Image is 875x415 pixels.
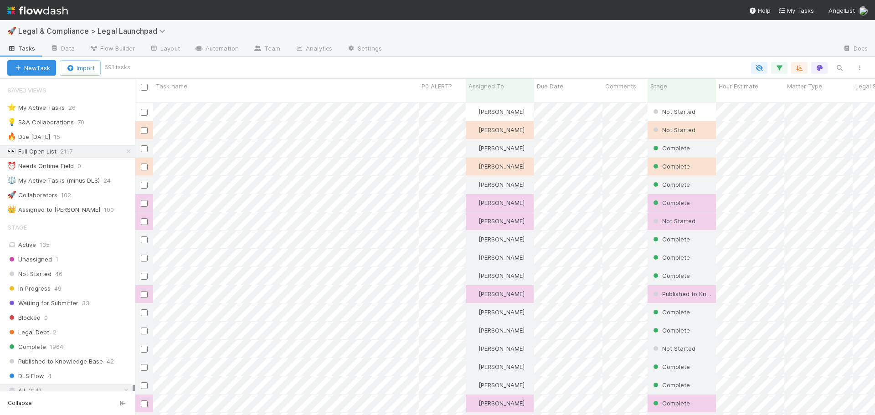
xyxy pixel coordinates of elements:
[7,385,133,396] div: All
[7,27,16,35] span: 🚀
[469,271,525,280] div: [PERSON_NAME]
[470,327,477,334] img: avatar_ba76ddef-3fd0-4be4-9bc3-126ad567fcd5.png
[7,297,78,309] span: Waiting for Submitter
[651,108,695,115] span: Not Started
[68,102,85,113] span: 26
[141,309,148,316] input: Toggle Row Selected
[7,327,49,338] span: Legal Debt
[43,42,82,56] a: Data
[479,236,525,243] span: [PERSON_NAME]
[651,327,690,334] span: Complete
[469,380,525,389] div: [PERSON_NAME]
[651,345,695,352] span: Not Started
[141,364,148,371] input: Toggle Row Selected
[141,291,148,298] input: Toggle Row Selected
[7,81,46,99] span: Saved Views
[479,400,525,407] span: [PERSON_NAME]
[141,109,148,116] input: Toggle Row Selected
[60,146,82,157] span: 2117
[469,326,525,335] div: [PERSON_NAME]
[479,254,525,261] span: [PERSON_NAME]
[470,308,477,316] img: avatar_ba76ddef-3fd0-4be4-9bc3-126ad567fcd5.png
[7,283,51,294] span: In Progress
[651,308,690,316] span: Complete
[470,236,477,243] img: avatar_ba76ddef-3fd0-4be4-9bc3-126ad567fcd5.png
[103,175,120,186] span: 24
[651,125,695,134] div: Not Started
[141,400,148,407] input: Toggle Row Selected
[479,381,525,389] span: [PERSON_NAME]
[470,181,477,188] img: avatar_ba76ddef-3fd0-4be4-9bc3-126ad567fcd5.png
[479,345,525,352] span: [PERSON_NAME]
[778,6,814,15] a: My Tasks
[479,199,525,206] span: [PERSON_NAME]
[469,162,525,171] div: [PERSON_NAME]
[651,307,690,317] div: Complete
[8,399,32,407] span: Collapse
[651,236,690,243] span: Complete
[787,82,822,91] span: Matter Type
[340,42,389,56] a: Settings
[651,253,690,262] div: Complete
[651,144,690,152] span: Complete
[288,42,340,56] a: Analytics
[605,82,636,91] span: Comments
[141,182,148,189] input: Toggle Row Selected
[50,341,63,353] span: 1964
[60,60,101,76] button: Import
[469,107,525,116] div: [PERSON_NAME]
[468,82,504,91] span: Assigned To
[141,218,148,225] input: Toggle Row Selected
[470,217,477,225] img: avatar_ba76ddef-3fd0-4be4-9bc3-126ad567fcd5.png
[479,181,525,188] span: [PERSON_NAME]
[651,235,690,244] div: Complete
[537,82,563,91] span: Due Date
[7,239,133,251] div: Active
[104,63,130,72] small: 691 tasks
[651,399,690,408] div: Complete
[469,143,525,153] div: [PERSON_NAME]
[61,190,80,201] span: 102
[469,289,525,298] div: [PERSON_NAME]
[469,180,525,189] div: [PERSON_NAME]
[7,44,36,53] span: Tasks
[53,327,57,338] span: 2
[156,82,187,91] span: Task name
[651,198,690,207] div: Complete
[651,216,695,225] div: Not Started
[7,176,16,184] span: ⚖️
[651,180,690,189] div: Complete
[651,290,747,297] span: Published to Knowledge Base
[651,217,695,225] span: Not Started
[54,131,69,143] span: 15
[719,82,758,91] span: Hour Estimate
[859,6,868,15] img: avatar_ba76ddef-3fd0-4be4-9bc3-126ad567fcd5.png
[778,7,814,14] span: My Tasks
[470,400,477,407] img: avatar_ba76ddef-3fd0-4be4-9bc3-126ad567fcd5.png
[7,356,103,367] span: Published to Knowledge Base
[651,381,690,389] span: Complete
[141,328,148,334] input: Toggle Row Selected
[141,255,148,261] input: Toggle Row Selected
[651,326,690,335] div: Complete
[479,363,525,370] span: [PERSON_NAME]
[7,204,100,215] div: Assigned to [PERSON_NAME]
[469,399,525,408] div: [PERSON_NAME]
[479,217,525,225] span: [PERSON_NAME]
[470,126,477,133] img: avatar_ba76ddef-3fd0-4be4-9bc3-126ad567fcd5.png
[470,381,477,389] img: avatar_ba76ddef-3fd0-4be4-9bc3-126ad567fcd5.png
[650,82,667,91] span: Stage
[141,164,148,170] input: Toggle Row Selected
[651,272,690,279] span: Complete
[7,3,68,18] img: logo-inverted-e16ddd16eac7371096b0.svg
[246,42,288,56] a: Team
[18,26,170,36] span: Legal & Compliance > Legal Launchpad
[104,204,123,215] span: 100
[7,162,16,169] span: ⏰
[7,268,51,280] span: Not Started
[651,289,711,298] div: Published to Knowledge Base
[77,160,90,172] span: 0
[479,327,525,334] span: [PERSON_NAME]
[55,268,62,280] span: 46
[7,254,52,265] span: Unassigned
